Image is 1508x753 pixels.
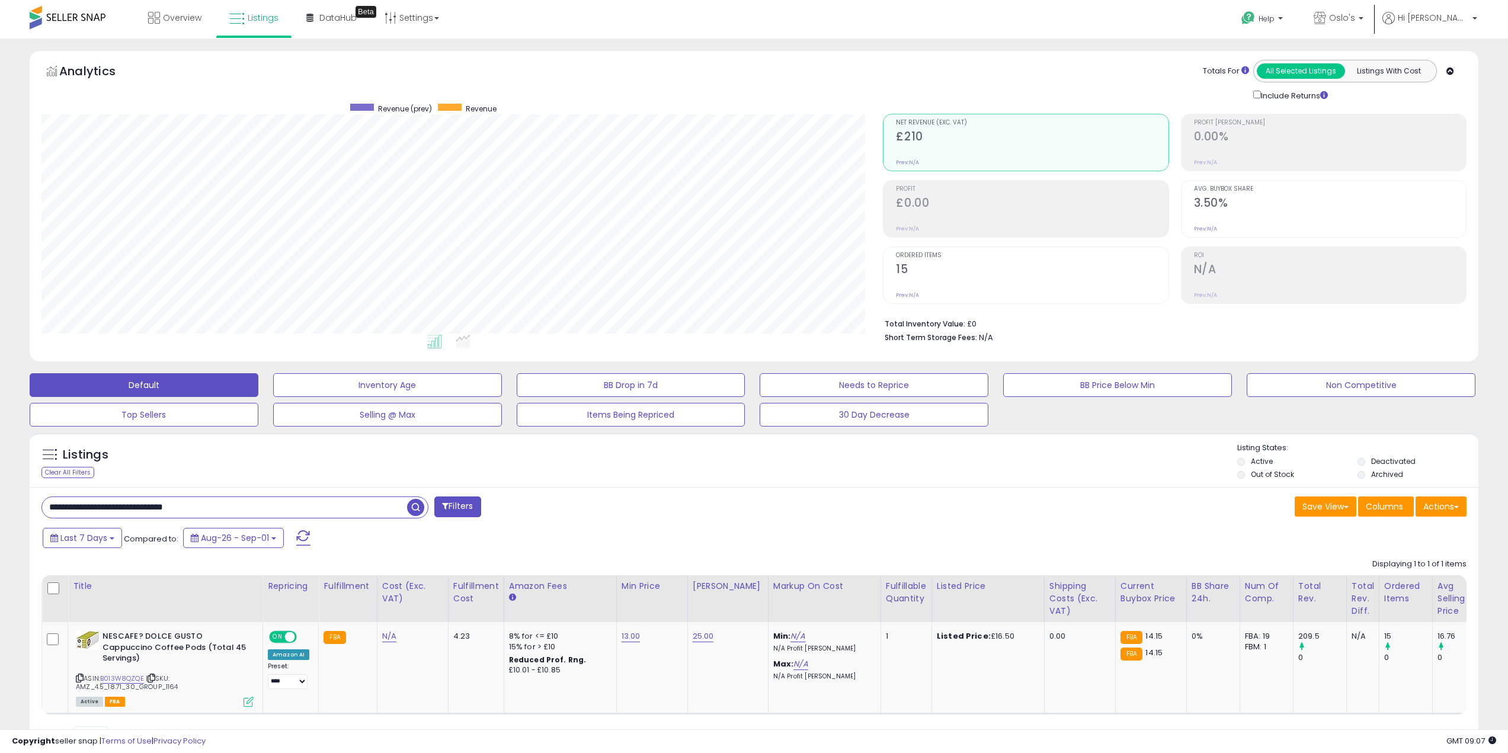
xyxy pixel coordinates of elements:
span: Listings [248,12,278,24]
small: Prev: N/A [896,291,919,299]
button: Inventory Age [273,373,502,397]
h2: 15 [896,262,1168,278]
div: 15 [1384,631,1432,642]
span: 14.15 [1145,630,1163,642]
div: ASIN: [76,631,254,706]
span: 2025-09-9 09:07 GMT [1446,735,1496,746]
span: Columns [1366,501,1403,512]
div: FBM: 1 [1245,642,1284,652]
a: N/A [793,658,808,670]
div: 209.5 [1298,631,1346,642]
a: 13.00 [622,630,641,642]
div: 4.23 [453,631,495,642]
div: Fulfillment Cost [453,580,499,605]
span: Last 7 Days [60,532,107,544]
div: Repricing [268,580,313,592]
span: FBA [105,697,125,707]
button: BB Price Below Min [1003,373,1232,397]
h2: N/A [1194,262,1466,278]
div: Total Rev. [1298,580,1341,605]
b: Listed Price: [937,630,991,642]
div: 0 [1437,652,1485,663]
a: N/A [382,630,396,642]
span: All listings currently available for purchase on Amazon [76,697,103,707]
div: Amazon Fees [509,580,611,592]
span: Oslo's [1329,12,1355,24]
span: Ordered Items [896,252,1168,259]
div: Total Rev. Diff. [1352,580,1374,617]
span: Revenue [466,104,497,114]
span: Compared to: [124,533,178,544]
span: Aug-26 - Sep-01 [201,532,269,544]
span: | SKU: AMZ_4.5_18.71_30_GROUP_1164 [76,674,178,691]
span: ON [270,632,285,642]
p: Listing States: [1237,443,1478,454]
small: Prev: N/A [1194,225,1217,232]
button: BB Drop in 7d [517,373,745,397]
div: Clear All Filters [41,467,94,478]
button: Non Competitive [1247,373,1475,397]
li: £0 [885,316,1458,330]
a: Privacy Policy [153,735,206,746]
b: NESCAFE? DOLCE GUSTO Cappuccino Coffee Pods (Total 45 Servings) [103,631,246,667]
small: Prev: N/A [896,225,919,232]
div: Ordered Items [1384,580,1427,605]
button: Save View [1295,496,1356,517]
div: Avg Selling Price [1437,580,1481,617]
button: Aug-26 - Sep-01 [183,528,284,548]
th: The percentage added to the cost of goods (COGS) that forms the calculator for Min & Max prices. [768,575,881,622]
span: N/A [979,332,993,343]
div: Listed Price [937,580,1039,592]
label: Deactivated [1371,456,1416,466]
div: Amazon AI [268,649,309,660]
div: 16.76 [1437,631,1485,642]
label: Out of Stock [1251,469,1294,479]
b: Short Term Storage Fees: [885,332,977,342]
div: Totals For [1203,66,1249,77]
div: Tooltip anchor [356,6,376,18]
div: £16.50 [937,631,1035,642]
p: N/A Profit [PERSON_NAME] [773,645,872,653]
div: Fulfillment [324,580,372,592]
a: 25.00 [693,630,714,642]
div: 0.00 [1049,631,1106,642]
small: Prev: N/A [1194,291,1217,299]
b: Reduced Prof. Rng. [509,655,587,665]
span: OFF [295,632,314,642]
div: BB Share 24h. [1192,580,1235,605]
i: Get Help [1241,11,1256,25]
div: £10.01 - £10.85 [509,665,607,675]
span: Overview [163,12,201,24]
span: DataHub [319,12,357,24]
span: Hi [PERSON_NAME] [1398,12,1469,24]
button: Filters [434,496,481,517]
div: Markup on Cost [773,580,876,592]
div: [PERSON_NAME] [693,580,763,592]
button: All Selected Listings [1257,63,1345,79]
div: 0 [1298,652,1346,663]
span: Help [1259,14,1275,24]
p: N/A Profit [PERSON_NAME] [773,672,872,681]
small: FBA [1120,631,1142,644]
h2: £210 [896,130,1168,146]
h5: Analytics [59,63,139,82]
button: Default [30,373,258,397]
h2: £0.00 [896,196,1168,212]
small: FBA [324,631,345,644]
label: Archived [1371,469,1403,479]
div: Displaying 1 to 1 of 1 items [1372,559,1467,570]
span: 14.15 [1145,647,1163,658]
div: 15% for > £10 [509,642,607,652]
div: 8% for <= £10 [509,631,607,642]
span: Net Revenue (Exc. VAT) [896,120,1168,126]
button: 30 Day Decrease [760,403,988,427]
small: Prev: N/A [896,159,919,166]
div: Cost (Exc. VAT) [382,580,443,605]
div: seller snap | | [12,736,206,747]
button: Needs to Reprice [760,373,988,397]
div: Min Price [622,580,683,592]
b: Max: [773,658,794,669]
a: Terms of Use [101,735,152,746]
div: 0 [1384,652,1432,663]
h2: 3.50% [1194,196,1466,212]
